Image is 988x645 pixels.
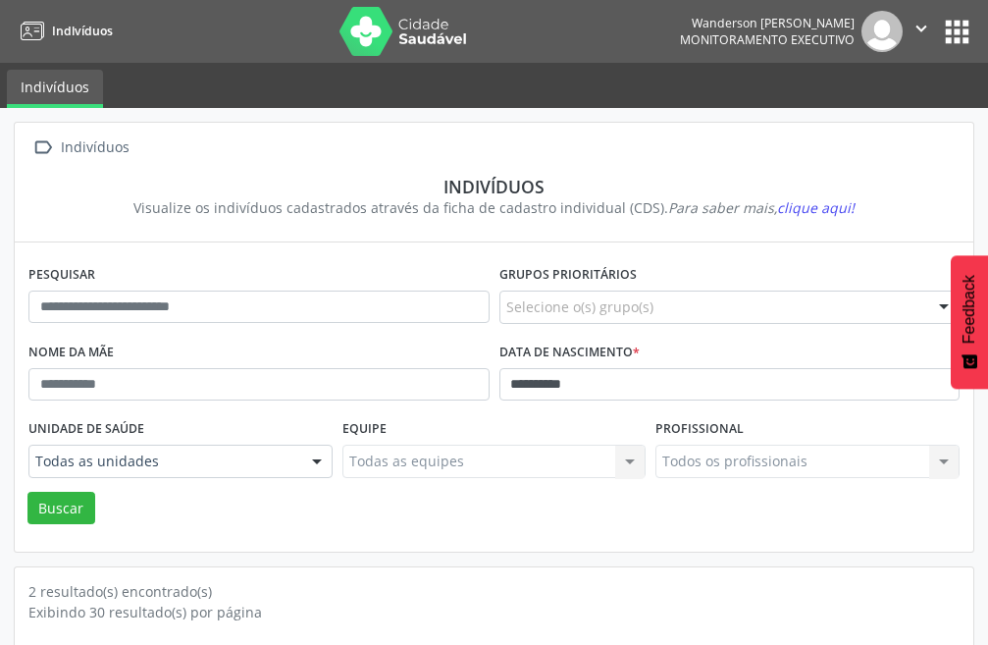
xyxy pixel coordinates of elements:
[27,492,95,525] button: Buscar
[961,275,978,344] span: Feedback
[35,452,292,471] span: Todas as unidades
[342,414,387,445] label: Equipe
[28,134,57,162] i: 
[506,296,653,317] span: Selecione o(s) grupo(s)
[7,70,103,108] a: Indivíduos
[42,197,946,218] div: Visualize os indivíduos cadastrados através da ficha de cadastro individual (CDS).
[52,23,113,39] span: Indivíduos
[499,260,637,291] label: Grupos prioritários
[680,31,855,48] span: Monitoramento Executivo
[499,338,640,368] label: Data de nascimento
[42,176,946,197] div: Indivíduos
[28,581,960,602] div: 2 resultado(s) encontrado(s)
[777,198,855,217] span: clique aqui!
[14,15,113,47] a: Indivíduos
[910,18,932,39] i: 
[655,414,744,445] label: Profissional
[28,134,132,162] a:  Indivíduos
[861,11,903,52] img: img
[680,15,855,31] div: Wanderson [PERSON_NAME]
[951,255,988,389] button: Feedback - Mostrar pesquisa
[903,11,940,52] button: 
[668,198,855,217] i: Para saber mais,
[28,338,114,368] label: Nome da mãe
[940,15,974,49] button: apps
[57,134,132,162] div: Indivíduos
[28,414,144,445] label: Unidade de saúde
[28,602,960,622] div: Exibindo 30 resultado(s) por página
[28,260,95,291] label: Pesquisar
